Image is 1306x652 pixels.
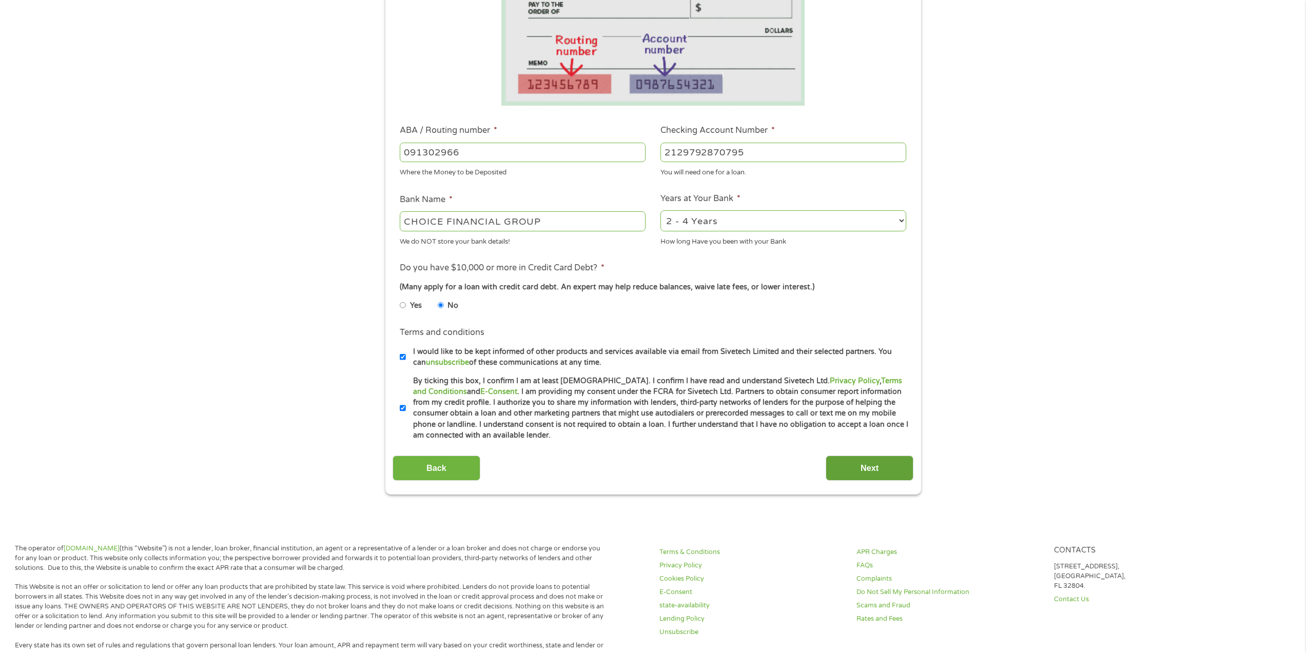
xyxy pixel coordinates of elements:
a: Privacy Policy [659,561,844,570]
a: Cookies Policy [659,574,844,584]
div: You will need one for a loan. [660,164,906,178]
p: This Website is not an offer or solicitation to lend or offer any loan products that are prohibit... [15,582,607,630]
a: unsubscribe [426,358,469,367]
a: Do Not Sell My Personal Information [856,587,1041,597]
label: I would like to be kept informed of other products and services available via email from Sivetech... [406,346,909,368]
p: The operator of (this “Website”) is not a lender, loan broker, financial institution, an agent or... [15,544,607,573]
label: By ticking this box, I confirm I am at least [DEMOGRAPHIC_DATA]. I confirm I have read and unders... [406,376,909,441]
label: Years at Your Bank [660,193,740,204]
a: Terms & Conditions [659,547,844,557]
a: APR Charges [856,547,1041,557]
a: Contact Us [1054,595,1239,604]
a: Complaints [856,574,1041,584]
a: [DOMAIN_NAME] [64,544,120,552]
div: How long Have you been with your Bank [660,233,906,247]
div: (Many apply for a loan with credit card debt. An expert may help reduce balances, waive late fees... [400,282,906,293]
input: Back [393,456,480,481]
label: Yes [410,300,422,311]
label: No [447,300,458,311]
a: Privacy Policy [830,377,880,385]
a: Lending Policy [659,614,844,624]
label: ABA / Routing number [400,125,497,136]
div: Where the Money to be Deposited [400,164,646,178]
a: Rates and Fees [856,614,1041,624]
input: Next [826,456,913,481]
label: Checking Account Number [660,125,775,136]
label: Terms and conditions [400,327,484,338]
a: Unsubscribe [659,627,844,637]
div: We do NOT store your bank details! [400,233,646,247]
a: FAQs [856,561,1041,570]
a: E-Consent [659,587,844,597]
label: Do you have $10,000 or more in Credit Card Debt? [400,263,605,273]
a: E-Consent [480,387,517,396]
input: 263177916 [400,143,646,162]
a: Terms and Conditions [413,377,902,396]
h4: Contacts [1054,546,1239,556]
label: Bank Name [400,194,453,205]
p: [STREET_ADDRESS], [GEOGRAPHIC_DATA], FL 32804. [1054,562,1239,591]
input: 345634636 [660,143,906,162]
a: state-availability [659,601,844,610]
a: Scams and Fraud [856,601,1041,610]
